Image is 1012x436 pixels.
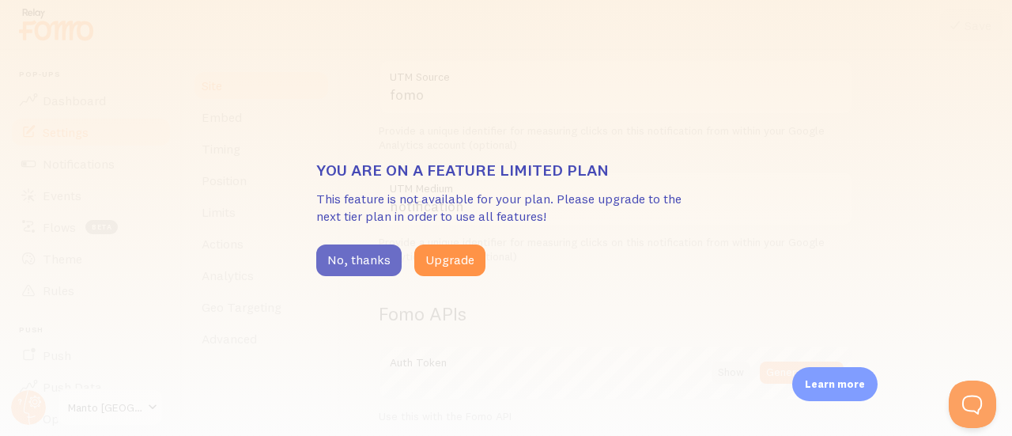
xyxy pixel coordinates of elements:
[316,245,402,276] button: No, thanks
[316,160,696,180] h3: You are on a feature limited plan
[316,190,696,226] p: This feature is not available for your plan. Please upgrade to the next tier plan in order to use...
[805,377,865,392] p: Learn more
[792,367,878,401] div: Learn more
[414,245,485,276] button: Upgrade
[949,381,996,428] iframe: Help Scout Beacon - Open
